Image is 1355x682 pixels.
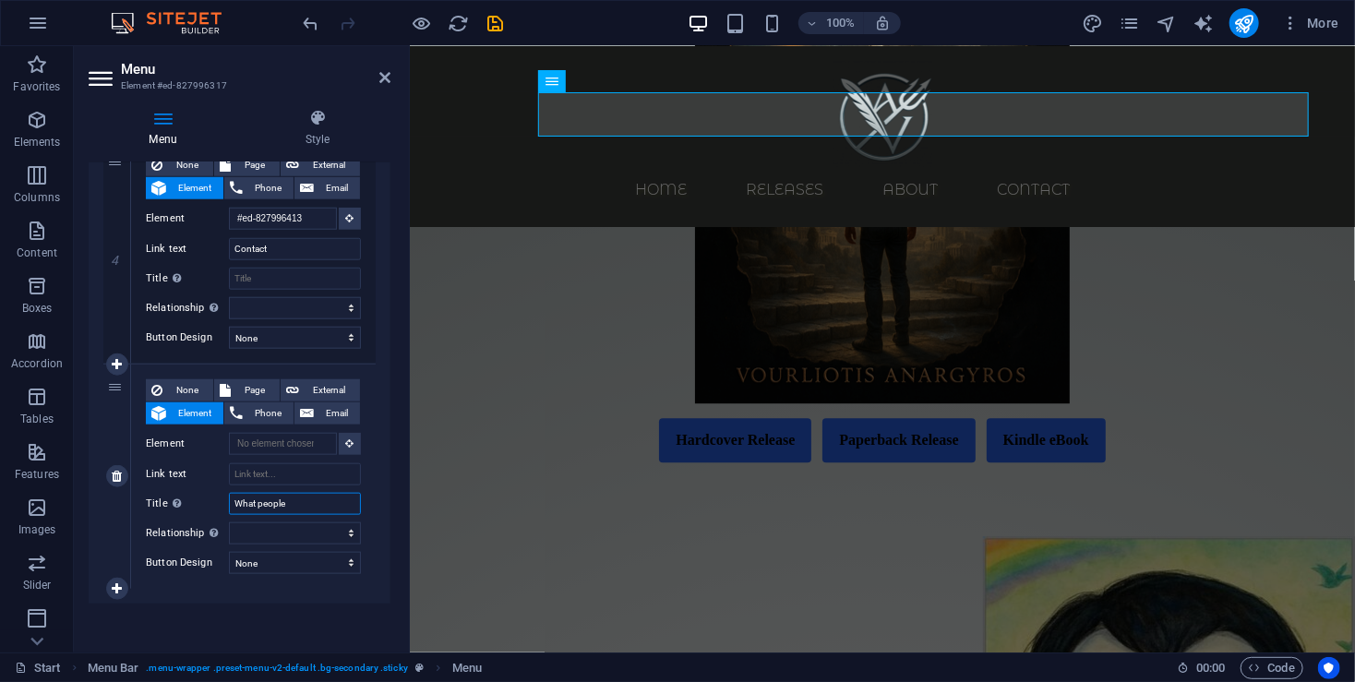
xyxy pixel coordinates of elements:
span: None [168,379,208,401]
button: undo [300,12,322,34]
span: Page [236,154,274,176]
i: Publish [1233,13,1254,34]
h2: Menu [121,61,390,78]
label: Relationship [146,522,229,544]
span: 00 00 [1196,657,1225,679]
i: Undo: Change menu items (Ctrl+Z) [301,13,322,34]
button: Phone [224,402,294,425]
label: Element [146,208,229,230]
button: pages [1119,12,1141,34]
p: Elements [14,135,61,150]
p: Features [15,467,59,482]
a: Click to cancel selection. Double-click to open Pages [15,657,61,679]
span: Page [236,379,274,401]
h4: Menu [89,109,245,148]
nav: breadcrumb [88,657,483,679]
label: Title [146,268,229,290]
span: Phone [248,177,288,199]
button: text_generator [1193,12,1215,34]
span: Email [319,177,354,199]
input: Title [229,493,361,515]
input: No element chosen [229,208,337,230]
img: Editor Logo [106,12,245,34]
span: Email [319,402,354,425]
span: External [305,154,354,176]
h4: Style [245,109,390,148]
em: 4 [102,253,128,268]
input: Title [229,268,361,290]
span: More [1281,14,1339,32]
button: save [485,12,507,34]
p: Columns [14,190,60,205]
button: None [146,154,213,176]
button: Phone [224,177,294,199]
button: Usercentrics [1318,657,1340,679]
button: publish [1229,8,1259,38]
button: reload [448,12,470,34]
span: Element [172,177,218,199]
button: Element [146,402,223,425]
i: AI Writer [1193,13,1214,34]
button: More [1274,8,1347,38]
p: Tables [20,412,54,426]
h3: Element #ed-827996317 [121,78,354,94]
button: Email [294,177,360,199]
span: : [1209,661,1212,675]
i: Pages (Ctrl+Alt+S) [1119,13,1140,34]
i: On resize automatically adjust zoom level to fit chosen device. [874,15,891,31]
span: Phone [248,402,288,425]
span: Click to select. Double-click to edit [88,657,139,679]
p: Slider [23,578,52,592]
button: Page [214,379,280,401]
i: Navigator [1156,13,1177,34]
label: Relationship [146,297,229,319]
p: Images [18,522,56,537]
span: Code [1249,657,1295,679]
h6: Session time [1177,657,1226,679]
label: Link text [146,238,229,260]
button: Email [294,402,360,425]
p: Content [17,245,57,260]
button: 100% [798,12,864,34]
p: Favorites [13,79,60,94]
button: External [281,154,360,176]
label: Element [146,433,229,455]
label: Button Design [146,552,229,574]
button: Element [146,177,223,199]
span: Click to select. Double-click to edit [452,657,482,679]
i: Design (Ctrl+Alt+Y) [1082,13,1103,34]
button: Code [1241,657,1303,679]
p: Boxes [22,301,53,316]
input: No element chosen [229,433,337,455]
h6: 100% [826,12,856,34]
input: Link text... [229,238,361,260]
span: External [305,379,354,401]
label: Button Design [146,327,229,349]
button: Click here to leave preview mode and continue editing [411,12,433,34]
button: navigator [1156,12,1178,34]
button: Page [214,154,280,176]
label: Link text [146,463,229,485]
i: Reload page [449,13,470,34]
button: None [146,379,213,401]
i: Save (Ctrl+S) [486,13,507,34]
p: Accordion [11,356,63,371]
label: Title [146,493,229,515]
span: None [168,154,208,176]
span: . menu-wrapper .preset-menu-v2-default .bg-secondary .sticky [146,657,407,679]
input: Link text... [229,463,361,485]
button: design [1082,12,1104,34]
span: Element [172,402,218,425]
i: This element is a customizable preset [415,663,424,673]
button: External [281,379,360,401]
